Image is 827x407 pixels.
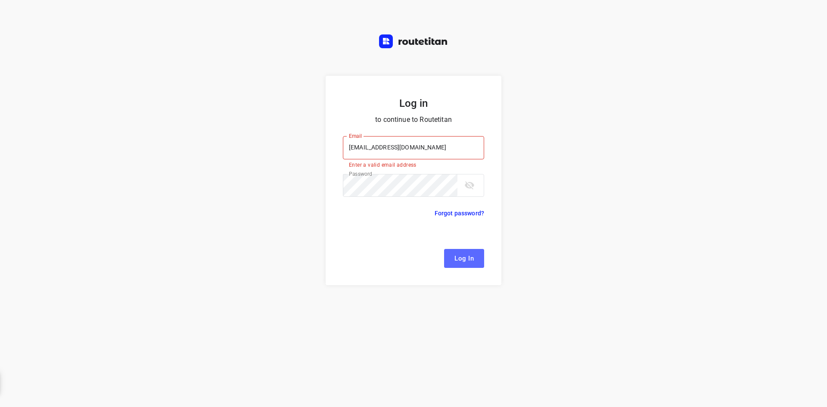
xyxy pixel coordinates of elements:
[343,114,484,126] p: to continue to Routetitan
[435,208,484,218] p: Forgot password?
[461,177,478,194] button: toggle password visibility
[379,34,448,48] img: Routetitan
[343,96,484,110] h5: Log in
[444,249,484,268] button: Log In
[454,253,474,264] span: Log In
[343,161,484,170] p: Enter a valid email address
